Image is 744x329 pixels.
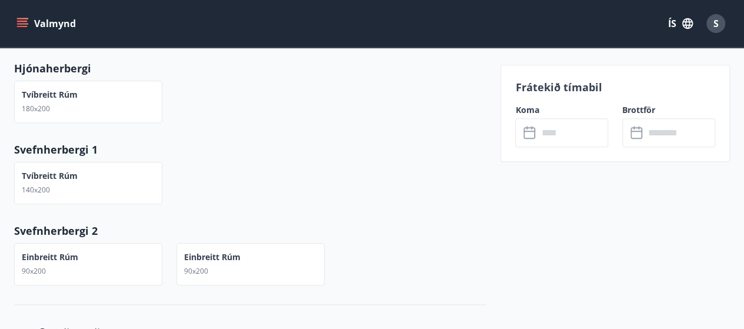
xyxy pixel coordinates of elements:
[702,9,730,38] button: S
[22,185,50,195] span: 140x200
[22,104,50,114] span: 180x200
[14,223,486,238] p: Svefnherbergi 2
[184,251,241,263] p: Einbreitt rúm
[22,266,46,276] span: 90x200
[622,104,715,116] label: Brottför
[515,79,715,95] p: Frátekið tímabil
[22,251,78,263] p: Einbreitt rúm
[14,61,486,76] p: Hjónaherbergi
[14,13,81,34] button: menu
[14,142,486,157] p: Svefnherbergi 1
[22,89,78,101] p: Tvíbreitt rúm
[662,13,699,34] button: ÍS
[184,266,208,276] span: 90x200
[515,104,608,116] label: Koma
[22,170,78,182] p: Tvíbreitt rúm
[713,17,719,30] span: S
